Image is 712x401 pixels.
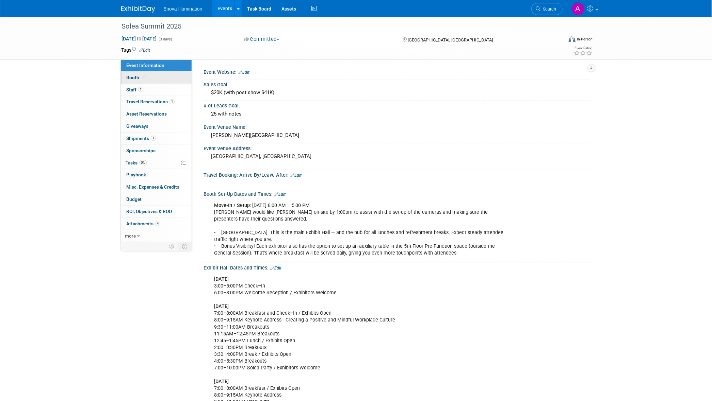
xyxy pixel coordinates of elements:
[204,80,591,88] div: Sales Goal:
[408,37,493,42] span: [GEOGRAPHIC_DATA], [GEOGRAPHIC_DATA]
[158,37,172,41] span: (3 days)
[209,87,586,98] div: $20K (with post show $41K)
[571,2,584,15] img: Abby Nelson
[126,172,146,177] span: Playbook
[242,36,282,43] button: Committed
[209,109,586,119] div: 25 with notes
[126,184,179,190] span: Misc. Expenses & Credits
[204,170,591,179] div: Travel Booking: Arrive By/Leave After:
[214,276,229,282] b: [DATE]
[119,20,552,33] div: Solea Summit 2025
[204,189,591,198] div: Booth Set-Up Dates and Times:
[166,242,178,251] td: Personalize Event Tab Strip
[204,143,591,152] div: Event Venue Address:
[121,181,192,193] a: Misc. Expenses & Credits
[121,96,192,108] a: Travel Reservations1
[121,206,192,217] a: ROI, Objectives & ROO
[121,120,192,132] a: Giveaways
[569,36,576,42] img: Format-Inperson.png
[125,233,136,239] span: more
[126,123,148,129] span: Giveaways
[126,160,147,165] span: Tasks
[126,196,142,202] span: Budget
[204,122,591,130] div: Event Venue Name:
[178,242,192,251] td: Toggle Event Tabs
[238,70,249,75] a: Edit
[209,199,516,260] div: : [DATE] 8:00 AM – 5:00 PM [PERSON_NAME] would like [PERSON_NAME] on-site by 1:00pm to assist wit...
[121,72,192,84] a: Booth
[574,47,592,50] div: Event Rating
[169,99,175,104] span: 1
[121,59,192,71] a: Event Information
[577,37,593,42] div: In-Person
[121,6,155,13] img: ExhibitDay
[138,87,143,92] span: 1
[126,63,164,68] span: Event Information
[214,203,250,208] b: Move-In / Setup
[126,75,147,80] span: Booth
[151,136,156,141] span: 1
[211,153,357,159] pre: [GEOGRAPHIC_DATA], [GEOGRAPHIC_DATA]
[204,263,591,272] div: Exhibit Hall Dates and Times:
[126,111,167,117] span: Asset Reservations
[121,169,192,181] a: Playbook
[126,221,160,226] span: Attachments
[121,108,192,120] a: Asset Reservations
[126,99,175,104] span: Travel Reservations
[126,148,156,153] span: Sponsorships
[121,145,192,157] a: Sponsorships
[121,47,150,53] td: Tags
[274,192,286,197] a: Edit
[540,6,556,12] span: Search
[121,193,192,205] a: Budget
[214,303,229,309] b: [DATE]
[126,136,156,141] span: Shipments
[155,221,160,226] span: 4
[121,36,157,42] span: [DATE] [DATE]
[136,36,142,41] span: to
[290,173,302,178] a: Edit
[214,379,229,384] b: [DATE]
[270,266,281,271] a: Edit
[121,84,192,96] a: Staff1
[163,6,202,12] span: Enova Illumination
[522,35,593,46] div: Event Format
[139,160,147,165] span: 0%
[121,157,192,169] a: Tasks0%
[142,75,146,79] i: Booth reservation complete
[531,3,563,15] a: Search
[121,218,192,230] a: Attachments4
[121,230,192,242] a: more
[139,48,150,53] a: Edit
[204,67,591,76] div: Event Website:
[209,130,586,141] div: [PERSON_NAME][GEOGRAPHIC_DATA]
[121,133,192,144] a: Shipments1
[126,209,172,214] span: ROI, Objectives & ROO
[204,101,591,109] div: # of Leads Goal:
[126,87,143,92] span: Staff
